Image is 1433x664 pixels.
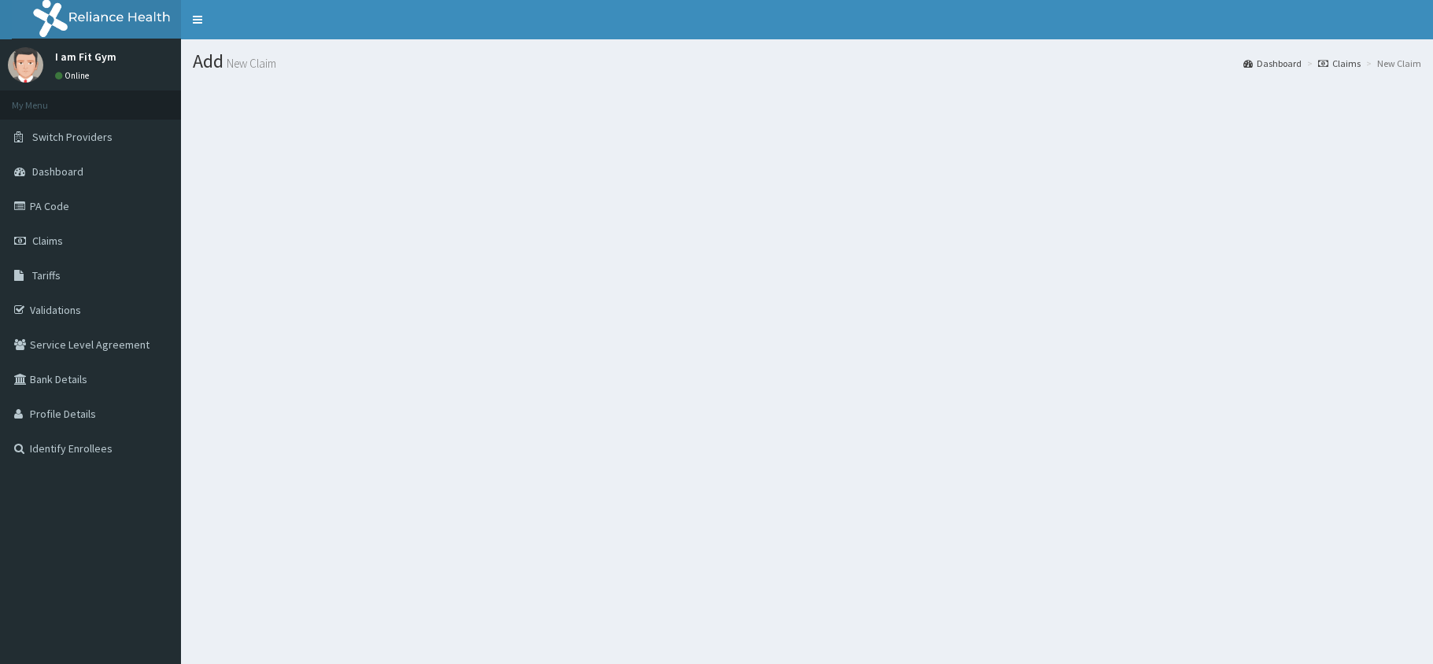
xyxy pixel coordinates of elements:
[32,164,83,179] span: Dashboard
[32,234,63,248] span: Claims
[193,51,1421,72] h1: Add
[55,70,93,81] a: Online
[8,47,43,83] img: User Image
[1318,57,1361,70] a: Claims
[32,130,113,144] span: Switch Providers
[1362,57,1421,70] li: New Claim
[55,51,116,62] p: I am Fit Gym
[223,57,276,69] small: New Claim
[1243,57,1302,70] a: Dashboard
[32,268,61,282] span: Tariffs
